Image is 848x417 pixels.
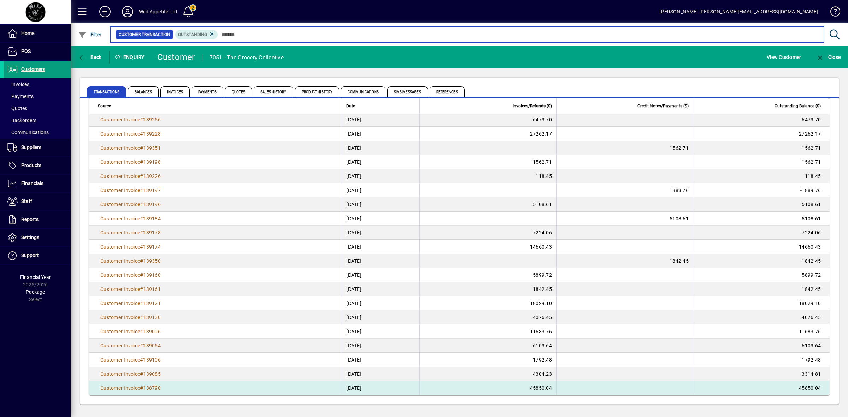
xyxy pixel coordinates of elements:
td: [DATE] [342,324,419,339]
td: 1562.71 [693,155,830,169]
a: Customer Invoice#139226 [98,172,163,180]
td: [DATE] [342,381,419,395]
td: [DATE] [342,226,419,240]
td: 5899.72 [419,268,556,282]
span: Customer Invoice [100,173,140,179]
td: 7224.06 [693,226,830,240]
a: Customer Invoice#139178 [98,229,163,237]
td: 1842.45 [693,282,830,296]
td: 27262.17 [693,127,830,141]
div: Enquiry [110,52,152,63]
span: 139178 [143,230,161,236]
a: Knowledge Base [825,1,839,24]
span: Customer Invoice [100,385,140,391]
span: # [140,187,143,193]
a: Customer Invoice#139174 [98,243,163,251]
div: Customer [157,52,195,63]
span: Transactions [87,86,126,97]
a: Suppliers [4,139,71,156]
a: POS [4,43,71,60]
span: # [140,216,143,221]
div: Wild Appetite Ltd [139,6,177,17]
td: [DATE] [342,339,419,353]
a: Support [4,247,71,264]
td: 1842.45 [556,254,693,268]
span: 139351 [143,145,161,151]
td: 4076.45 [419,310,556,324]
span: Date [346,102,355,110]
span: Customer Invoice [100,131,140,137]
span: # [140,371,143,377]
span: Product History [295,86,340,97]
span: Settings [21,234,39,240]
span: Payments [7,94,34,99]
button: Close [814,51,842,64]
span: 139130 [143,315,161,320]
span: # [140,145,143,151]
span: 139228 [143,131,161,137]
td: [DATE] [342,155,419,169]
span: Invoices/Refunds ($) [513,102,552,110]
span: # [140,117,143,123]
td: [DATE] [342,282,419,296]
span: 139226 [143,173,161,179]
td: [DATE] [342,268,419,282]
span: Customer Invoice [100,343,140,349]
span: Sales History [254,86,293,97]
div: Date [346,102,415,110]
td: 118.45 [693,169,830,183]
td: -1562.71 [693,141,830,155]
span: # [140,230,143,236]
span: 139054 [143,343,161,349]
td: [DATE] [342,183,419,197]
span: Staff [21,198,32,204]
span: Invoices [160,86,190,97]
a: Customer Invoice#139184 [98,215,163,222]
a: Customer Invoice#139351 [98,144,163,152]
span: 139350 [143,258,161,264]
span: View Customer [767,52,801,63]
a: Customer Invoice#139096 [98,328,163,335]
td: 1562.71 [556,141,693,155]
a: Customer Invoice#138790 [98,384,163,392]
td: 6473.70 [419,113,556,127]
td: -1842.45 [693,254,830,268]
span: Customer Invoice [100,357,140,363]
a: Customer Invoice#139350 [98,257,163,265]
td: [DATE] [342,353,419,367]
button: Add [94,5,116,18]
span: Package [26,289,45,295]
span: Reports [21,216,39,222]
a: Customer Invoice#139256 [98,116,163,124]
div: 7051 - The Grocery Collective [210,52,284,63]
span: Customer Invoice [100,202,140,207]
button: Back [76,51,104,64]
span: 138790 [143,385,161,391]
span: 139174 [143,244,161,250]
td: 45850.04 [419,381,556,395]
span: Customer Invoice [100,216,140,221]
td: 7224.06 [419,226,556,240]
span: Suppliers [21,144,41,150]
td: 18029.10 [419,296,556,310]
td: [DATE] [342,127,419,141]
td: 4076.45 [693,310,830,324]
td: 6103.64 [693,339,830,353]
td: [DATE] [342,169,419,183]
span: 139161 [143,286,161,292]
span: Credit Notes/Payments ($) [637,102,689,110]
span: # [140,272,143,278]
a: Customer Invoice#139161 [98,285,163,293]
a: Customer Invoice#139106 [98,356,163,364]
td: 1792.48 [693,353,830,367]
span: Close [816,54,841,60]
td: 27262.17 [419,127,556,141]
span: # [140,173,143,179]
span: Customer Invoice [100,145,140,151]
span: Customer Invoice [100,371,140,377]
span: References [430,86,465,97]
span: # [140,286,143,292]
span: Payments [192,86,223,97]
span: # [140,244,143,250]
td: 1842.45 [419,282,556,296]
